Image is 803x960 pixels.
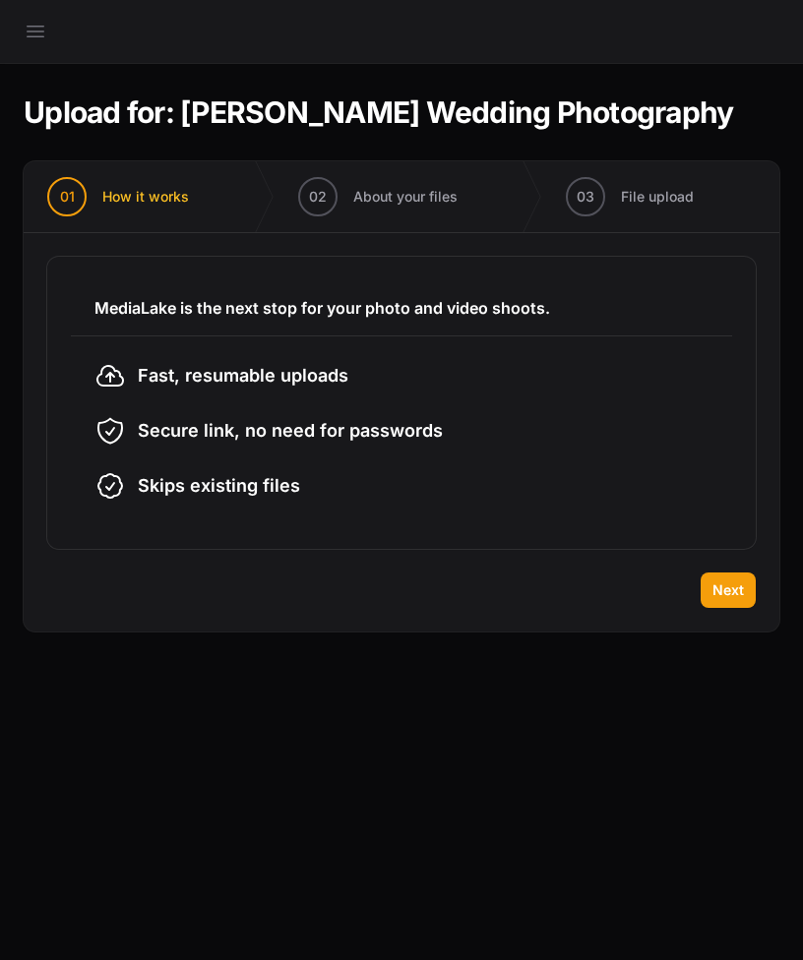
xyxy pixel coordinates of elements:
span: Fast, resumable uploads [138,362,348,390]
button: 02 About your files [275,161,481,232]
span: How it works [102,187,189,207]
span: File upload [621,187,694,207]
span: 03 [577,187,594,207]
span: 02 [309,187,327,207]
h3: MediaLake is the next stop for your photo and video shoots. [94,296,709,320]
button: 03 File upload [542,161,717,232]
span: Secure link, no need for passwords [138,417,443,445]
button: Next [701,572,756,608]
h1: Upload for: [PERSON_NAME] Wedding Photography [24,94,733,130]
span: 01 [60,187,75,207]
span: About your files [353,187,458,207]
button: 01 How it works [24,161,213,232]
span: Skips existing files [138,472,300,500]
span: Next [712,580,744,600]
